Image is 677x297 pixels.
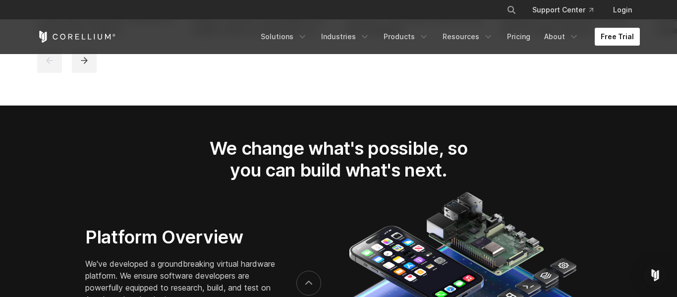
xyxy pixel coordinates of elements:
[595,28,640,46] a: Free Trial
[72,48,97,73] button: next
[315,28,376,46] a: Industries
[437,28,499,46] a: Resources
[378,28,435,46] a: Products
[495,1,640,19] div: Navigation Menu
[524,1,601,19] a: Support Center
[37,31,116,43] a: Corellium Home
[255,28,313,46] a: Solutions
[37,48,62,73] button: previous
[503,1,520,19] button: Search
[296,271,321,296] button: next
[501,28,536,46] a: Pricing
[538,28,585,46] a: About
[605,1,640,19] a: Login
[193,137,484,181] h2: We change what's possible, so you can build what's next.
[85,226,277,248] h3: Platform Overview
[643,263,667,287] div: Open Intercom Messenger
[255,28,640,46] div: Navigation Menu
